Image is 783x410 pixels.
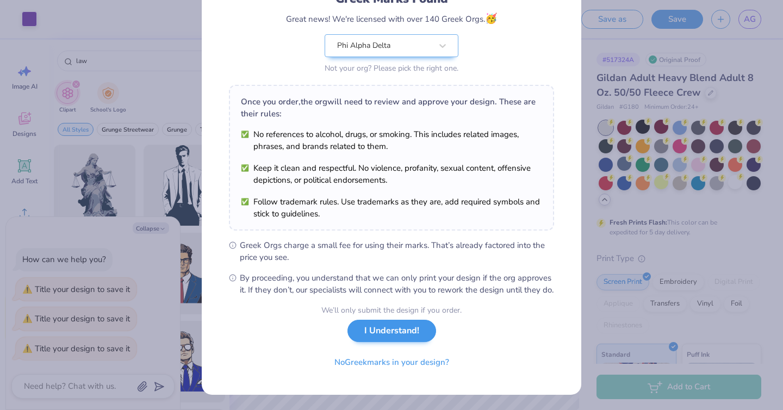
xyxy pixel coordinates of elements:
[241,128,542,152] li: No references to alcohol, drugs, or smoking. This includes related images, phrases, and brands re...
[325,63,458,74] div: Not your org? Please pick the right one.
[241,96,542,120] div: Once you order, the org will need to review and approve your design. These are their rules:
[286,11,497,26] div: Great news! We're licensed with over 140 Greek Orgs.
[241,162,542,186] li: Keep it clean and respectful. No violence, profanity, sexual content, offensive depictions, or po...
[240,272,554,296] span: By proceeding, you understand that we can only print your design if the org approves it. If they ...
[347,320,436,342] button: I Understand!
[240,239,554,263] span: Greek Orgs charge a small fee for using their marks. That’s already factored into the price you see.
[325,351,458,374] button: NoGreekmarks in your design?
[485,12,497,25] span: 🥳
[321,305,462,316] div: We’ll only submit the design if you order.
[241,196,542,220] li: Follow trademark rules. Use trademarks as they are, add required symbols and stick to guidelines.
